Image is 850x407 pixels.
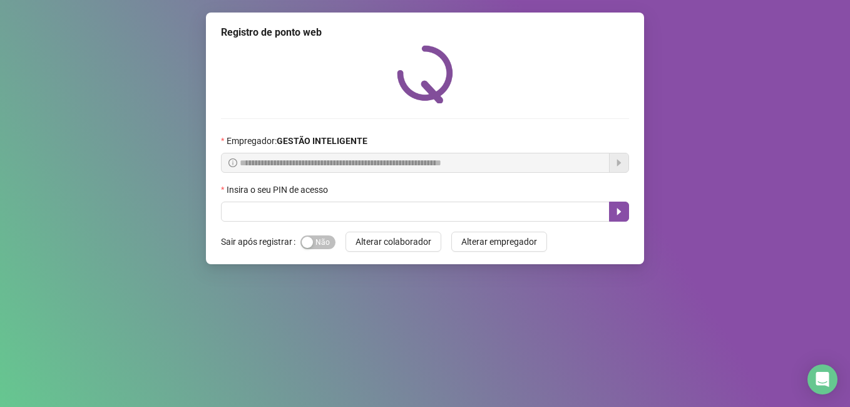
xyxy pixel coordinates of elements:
button: Alterar empregador [451,232,547,252]
span: Alterar empregador [461,235,537,249]
div: Open Intercom Messenger [807,364,837,394]
label: Sair após registrar [221,232,300,252]
span: Alterar colaborador [356,235,431,249]
span: Empregador : [227,134,367,148]
strong: GESTÃO INTELIGENTE [277,136,367,146]
img: QRPoint [397,45,453,103]
label: Insira o seu PIN de acesso [221,183,336,197]
button: Alterar colaborador [346,232,441,252]
span: caret-right [614,207,624,217]
div: Registro de ponto web [221,25,629,40]
span: info-circle [228,158,237,167]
